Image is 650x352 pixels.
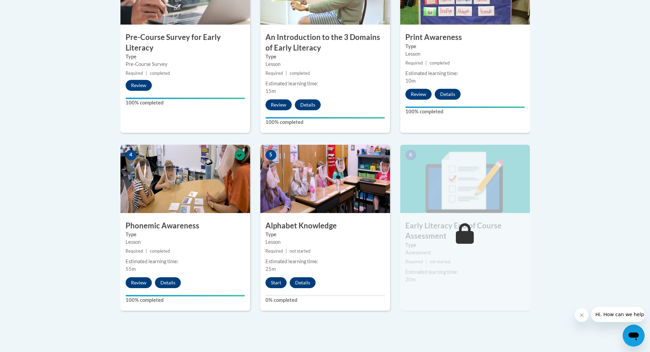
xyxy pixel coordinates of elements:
h3: Print Awareness [400,32,530,43]
label: 100% completed [126,99,245,107]
h3: Phonemic Awareness [120,221,250,231]
span: | [425,259,427,264]
label: 0% completed [265,296,385,304]
div: Your progress [265,117,385,118]
div: Estimated learning time: [405,70,525,77]
div: Your progress [126,98,245,99]
div: Lesson [126,238,245,246]
div: Assessment [405,249,525,256]
button: Start [265,277,287,288]
img: Course Image [120,145,250,213]
button: Details [290,277,316,288]
span: 25m [265,266,276,272]
label: Type [265,231,385,238]
label: Type [405,241,525,249]
img: Course Image [260,145,390,213]
span: 4 [126,150,136,160]
span: 55m [126,266,136,272]
button: Review [126,80,152,91]
button: Review [405,89,432,100]
div: Your progress [126,295,245,296]
div: Estimated learning time: [265,258,385,265]
div: Lesson [405,50,525,58]
div: Lesson [265,60,385,68]
span: Hi. How can we help? [4,5,55,10]
iframe: Close message [575,308,589,322]
label: Type [265,53,385,60]
span: | [286,71,287,76]
span: | [425,60,427,66]
button: Review [265,99,292,110]
h3: Alphabet Knowledge [260,221,390,231]
span: Required [126,249,143,254]
span: | [146,249,147,254]
span: 10m [405,78,416,84]
div: Estimated learning time: [126,258,245,265]
button: Review [126,277,152,288]
span: Required [405,60,423,66]
span: Required [405,259,423,264]
label: Type [126,53,245,60]
span: 20m [405,277,416,282]
div: Lesson [265,238,385,246]
div: Estimated learning time: [405,268,525,276]
label: 100% completed [405,108,525,115]
span: not started [430,259,450,264]
label: 100% completed [265,118,385,126]
button: Details [155,277,181,288]
span: 15m [265,88,276,94]
div: Pre-Course Survey [126,60,245,68]
h3: Pre-Course Survey for Early Literacy [120,32,250,53]
img: Course Image [400,145,530,213]
span: completed [150,249,170,254]
span: completed [430,60,450,66]
span: Required [265,249,283,254]
button: Details [295,99,321,110]
span: 6 [405,150,416,160]
label: Type [126,231,245,238]
span: Required [265,71,283,76]
span: completed [290,71,310,76]
h3: Early Literacy End of Course Assessment [400,221,530,242]
iframe: Button to launch messaging window [623,325,645,347]
div: Estimated learning time: [265,80,385,87]
label: 100% completed [126,296,245,304]
iframe: Message from company [591,307,645,322]
span: 5 [265,150,276,160]
span: | [146,71,147,76]
span: completed [150,71,170,76]
button: Details [435,89,461,100]
span: Required [126,71,143,76]
label: Type [405,43,525,50]
div: Your progress [405,107,525,108]
h3: An Introduction to the 3 Domains of Early Literacy [260,32,390,53]
span: not started [290,249,310,254]
span: | [286,249,287,254]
